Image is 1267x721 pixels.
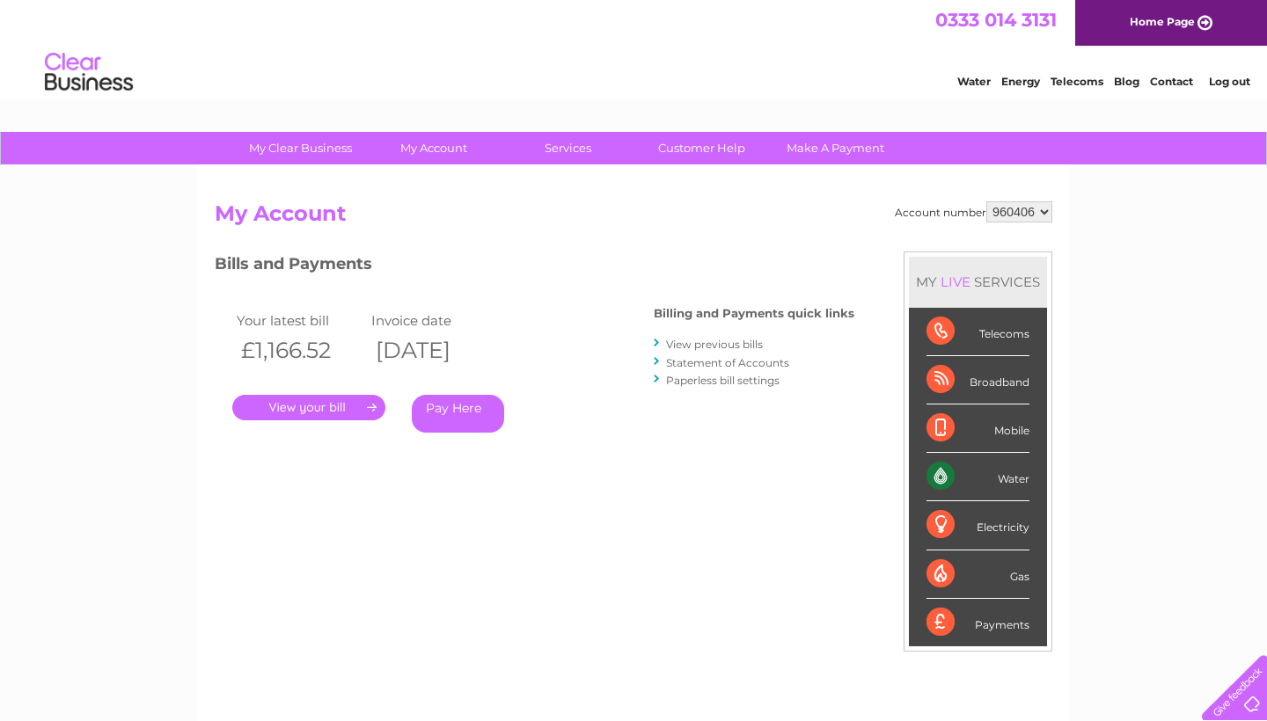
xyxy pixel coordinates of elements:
[1001,75,1040,88] a: Energy
[629,132,774,164] a: Customer Help
[926,550,1029,599] div: Gas
[926,404,1029,453] div: Mobile
[232,395,385,420] a: .
[926,453,1029,501] div: Water
[666,338,763,351] a: View previous bills
[957,75,991,88] a: Water
[1209,75,1250,88] a: Log out
[495,132,641,164] a: Services
[926,356,1029,404] div: Broadband
[654,307,854,320] h4: Billing and Payments quick links
[935,9,1057,31] a: 0333 014 3131
[215,251,854,282] h3: Bills and Payments
[232,309,367,332] td: Your latest bill
[763,132,908,164] a: Make A Payment
[926,599,1029,646] div: Payments
[1114,75,1139,88] a: Blog
[926,308,1029,356] div: Telecoms
[367,332,502,368] th: [DATE]
[44,46,134,99] img: logo.png
[228,132,373,164] a: My Clear Business
[666,356,789,369] a: Statement of Accounts
[232,332,367,368] th: £1,166.52
[926,501,1029,550] div: Electricity
[1051,75,1103,88] a: Telecoms
[937,273,974,290] div: LIVE
[1150,75,1193,88] a: Contact
[367,309,502,332] td: Invoice date
[666,374,780,387] a: Paperless bill settings
[362,132,507,164] a: My Account
[909,257,1047,307] div: MY SERVICES
[412,395,504,433] a: Pay Here
[895,201,1052,222] div: Account number
[215,201,1052,235] h2: My Account
[219,10,1051,85] div: Clear Business is a trading name of Verastar Limited (registered in [GEOGRAPHIC_DATA] No. 3667643...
